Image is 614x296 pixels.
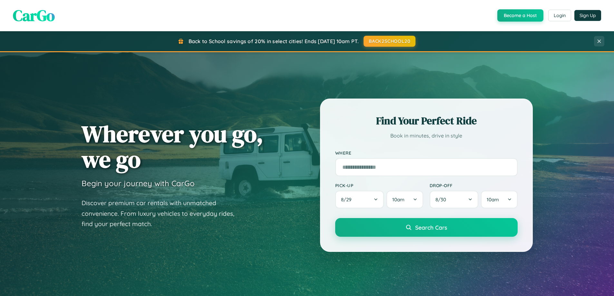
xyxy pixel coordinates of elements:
p: Book in minutes, drive in style [335,131,518,140]
p: Discover premium car rentals with unmatched convenience. From luxury vehicles to everyday rides, ... [82,198,243,229]
h1: Wherever you go, we go [82,121,263,172]
button: Search Cars [335,218,518,237]
span: Search Cars [415,224,447,231]
button: BACK2SCHOOL20 [364,36,415,47]
button: 8/30 [430,191,479,208]
button: Sign Up [574,10,601,21]
label: Pick-up [335,183,423,188]
span: Back to School savings of 20% in select cities! Ends [DATE] 10am PT. [189,38,359,44]
h2: Find Your Perfect Ride [335,114,518,128]
button: 8/29 [335,191,384,208]
button: 10am [481,191,517,208]
span: 8 / 30 [435,196,449,203]
button: 10am [386,191,423,208]
h3: Begin your journey with CarGo [82,178,195,188]
button: Login [548,10,571,21]
span: 8 / 29 [341,196,355,203]
label: Where [335,150,518,156]
span: 10am [487,196,499,203]
span: CarGo [13,5,55,26]
button: Become a Host [497,9,543,22]
label: Drop-off [430,183,518,188]
span: 10am [392,196,404,203]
